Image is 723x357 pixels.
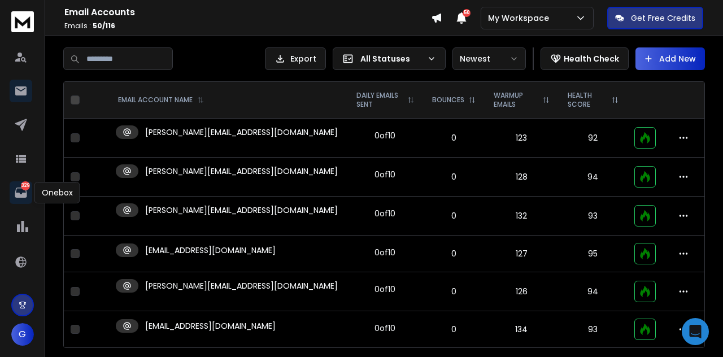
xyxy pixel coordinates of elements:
div: Onebox [34,182,80,203]
p: [PERSON_NAME][EMAIL_ADDRESS][DOMAIN_NAME] [145,127,338,138]
button: Add New [635,47,705,70]
p: Emails : [64,21,431,31]
td: 95 [559,236,628,272]
p: HEALTH SCORE [568,91,607,109]
p: DAILY EMAILS SENT [356,91,403,109]
div: 0 of 10 [374,284,395,295]
span: 50 [463,9,471,17]
button: Health Check [541,47,629,70]
p: [PERSON_NAME][EMAIL_ADDRESS][DOMAIN_NAME] [145,280,338,291]
p: WARMUP EMAILS [494,91,538,109]
td: 93 [559,311,628,348]
p: 0 [430,210,478,221]
button: Export [265,47,326,70]
td: 134 [485,311,559,348]
div: 0 of 10 [374,208,395,219]
td: 127 [485,236,559,272]
a: 329 [10,181,32,204]
td: 123 [485,119,559,158]
div: Open Intercom Messenger [682,318,709,345]
div: 0 of 10 [374,130,395,141]
td: 94 [559,158,628,197]
button: Get Free Credits [607,7,703,29]
div: 0 of 10 [374,323,395,334]
span: 50 / 116 [93,21,115,31]
p: Get Free Credits [631,12,695,24]
p: All Statuses [360,53,423,64]
div: 0 of 10 [374,169,395,180]
p: [EMAIL_ADDRESS][DOMAIN_NAME] [145,245,276,256]
td: 126 [485,272,559,311]
button: G [11,323,34,346]
p: Health Check [564,53,619,64]
p: [EMAIL_ADDRESS][DOMAIN_NAME] [145,320,276,332]
p: 0 [430,324,478,335]
p: 0 [430,132,478,143]
p: [PERSON_NAME][EMAIL_ADDRESS][DOMAIN_NAME] [145,166,338,177]
p: 329 [21,181,30,190]
p: 0 [430,171,478,182]
td: 132 [485,197,559,236]
td: 93 [559,197,628,236]
p: 0 [430,248,478,259]
h1: Email Accounts [64,6,431,19]
td: 94 [559,272,628,311]
p: BOUNCES [432,95,464,105]
img: logo [11,11,34,32]
td: 92 [559,119,628,158]
div: 0 of 10 [374,247,395,258]
button: Newest [452,47,526,70]
p: 0 [430,286,478,297]
td: 128 [485,158,559,197]
p: [PERSON_NAME][EMAIL_ADDRESS][DOMAIN_NAME] [145,204,338,216]
p: My Workspace [488,12,554,24]
div: EMAIL ACCOUNT NAME [118,95,204,105]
